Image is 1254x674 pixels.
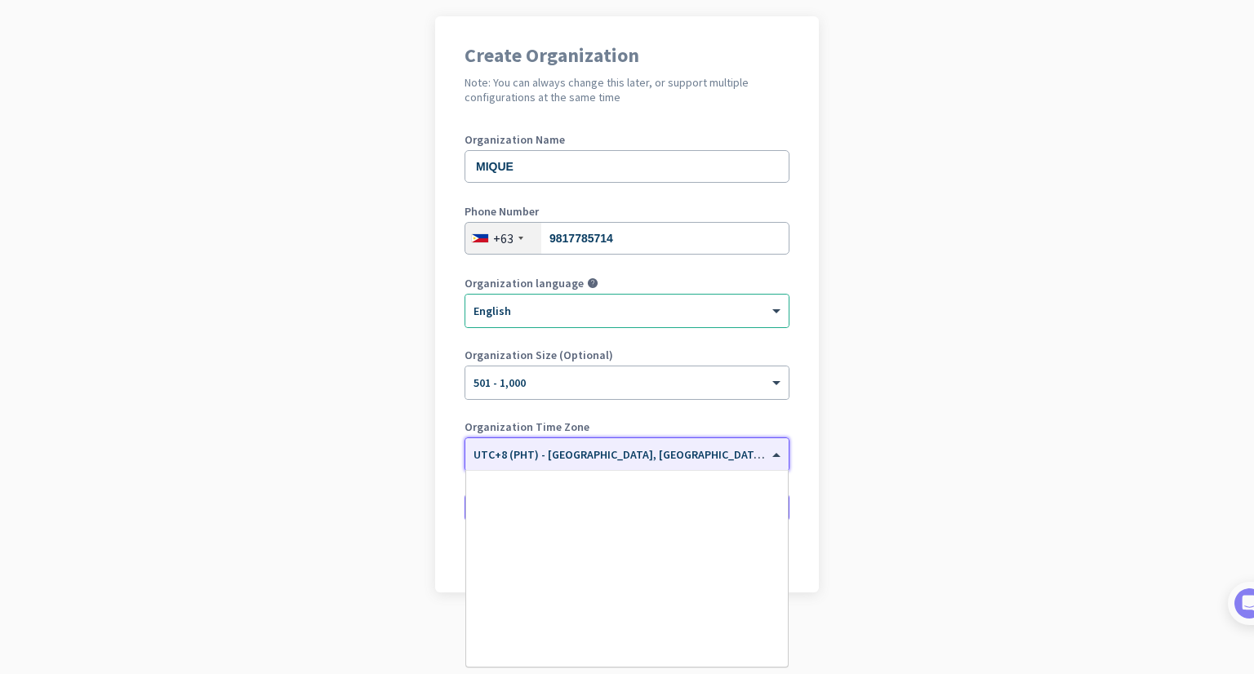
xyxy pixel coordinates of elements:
label: Organization Size (Optional) [465,349,789,361]
i: help [587,277,598,289]
label: Organization Time Zone [465,421,789,432]
h2: Note: You can always change this later, or support multiple configurations at the same time [465,75,789,104]
button: Create Organization [465,493,789,522]
h1: Create Organization [465,46,789,65]
div: Options List [466,471,788,667]
div: Go back [465,552,789,563]
div: +63 [493,230,514,246]
label: Phone Number [465,206,789,217]
input: 2 3234 5678 [465,222,789,255]
input: What is the name of your organization? [465,150,789,183]
label: Organization Name [465,134,789,145]
label: Organization language [465,277,584,289]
